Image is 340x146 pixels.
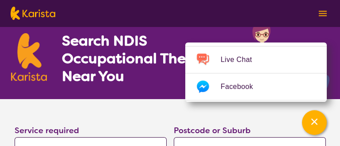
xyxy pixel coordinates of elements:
label: Postcode or Suburb [174,125,251,136]
img: menu [319,11,327,16]
img: Karista logo [11,7,55,20]
label: Service required [15,125,79,136]
div: Channel Menu [185,42,327,102]
span: Facebook [221,80,264,93]
h1: Search NDIS Occupational Therapists Near You [62,32,234,85]
button: Channel Menu [302,110,327,135]
span: Live Chat [221,53,263,66]
ul: Choose channel [185,19,327,127]
a: Web link opens in a new tab. [185,100,327,127]
img: Karista logo [11,33,47,81]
